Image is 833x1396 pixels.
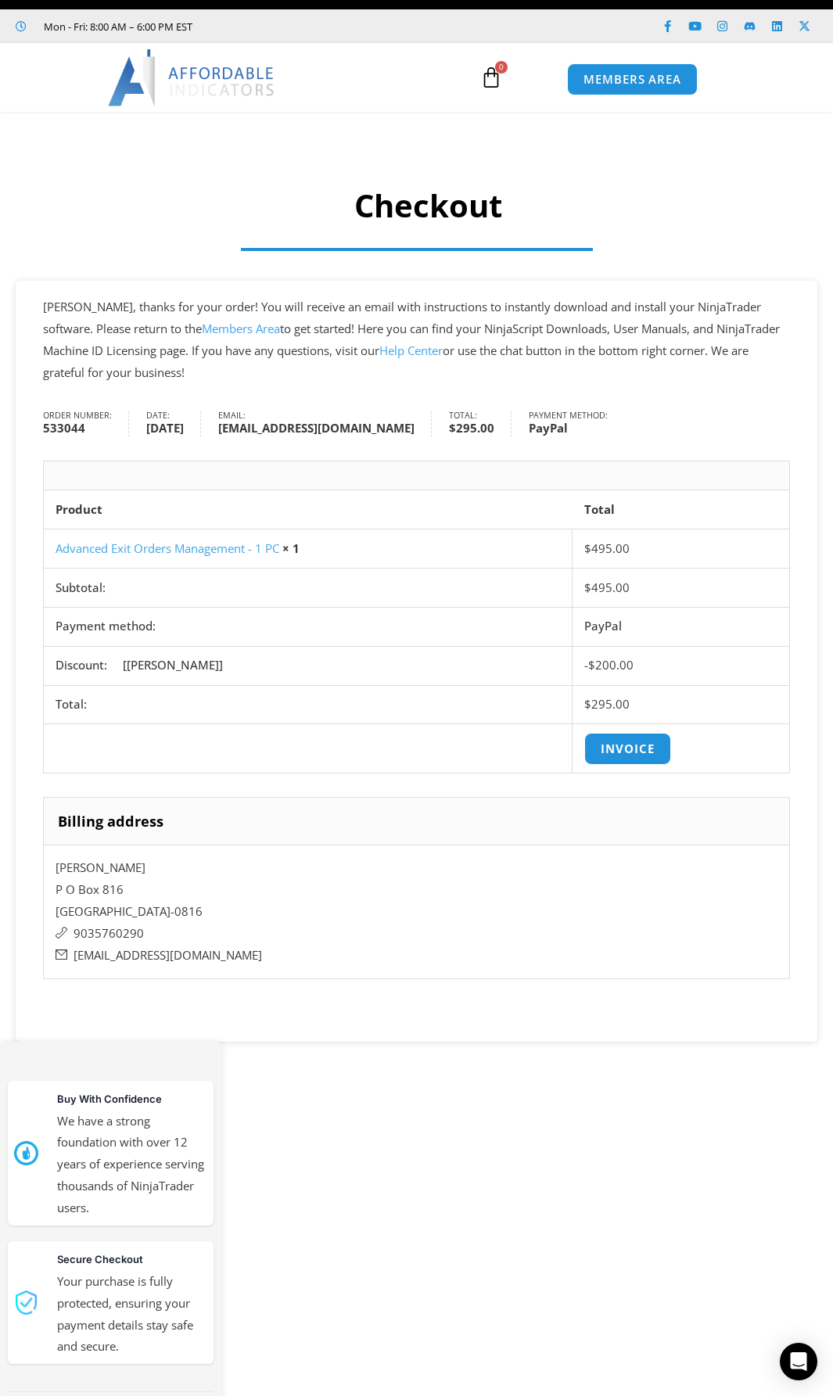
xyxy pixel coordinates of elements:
a: Invoice order number 533044 [584,733,670,765]
h2: Billing address [43,797,790,845]
span: $ [584,580,591,595]
img: 1000913 | Affordable Indicators – NinjaTrader [14,1290,38,1315]
li: Order number: [43,411,129,437]
p: Your purchase is fully protected, ensuring your payment details stay safe and secure. [57,1271,207,1358]
div: Open Intercom Messenger [780,1343,817,1380]
span: $ [584,540,591,556]
a: 0 [457,55,526,100]
a: Advanced Exit Orders Management - 1 PC [56,540,279,556]
iframe: Customer reviews powered by Trustpilot [204,19,439,34]
strong: 533044 [43,419,112,437]
th: Payment method: [44,607,573,646]
address: [PERSON_NAME] P O Box 816 [GEOGRAPHIC_DATA]-0816 [43,845,790,978]
h3: Buy With Confidence [57,1087,207,1111]
td: PayPal [573,607,789,646]
span: 0 [495,61,508,74]
span: Mon - Fri: 8:00 AM – 6:00 PM EST [40,17,192,36]
li: Payment method: [529,411,624,437]
strong: PayPal [529,419,608,437]
span: 495.00 [584,580,630,595]
p: [PERSON_NAME], thanks for your order! You will receive an email with instructions to instantly do... [43,296,790,383]
strong: [DATE] [146,419,184,437]
th: Product [44,490,573,529]
strong: [EMAIL_ADDRESS][DOMAIN_NAME] [218,419,415,437]
a: Help Center [379,343,443,358]
li: Date: [146,411,201,437]
th: Total [573,490,789,529]
th: Subtotal: [44,568,573,607]
a: Members Area [202,321,280,336]
img: mark thumbs good 43913 | Affordable Indicators – NinjaTrader [14,1141,38,1165]
p: We have a strong foundation with over 12 years of experience serving thousands of NinjaTrader users. [57,1111,207,1219]
li: Total: [449,411,512,437]
h1: Checkout [23,184,833,228]
h3: Secure Checkout [57,1247,207,1271]
span: 200.00 [588,657,634,673]
p: 9035760290 [56,923,777,945]
bdi: 295.00 [449,420,494,436]
span: MEMBERS AREA [583,74,681,85]
span: $ [449,420,456,436]
th: Total: [44,685,573,724]
li: Email: [218,411,432,437]
span: 295.00 [584,696,630,712]
bdi: 495.00 [584,540,630,556]
span: $ [584,696,591,712]
img: LogoAI | Affordable Indicators – NinjaTrader [108,49,276,106]
a: MEMBERS AREA [567,63,698,95]
span: $ [588,657,595,673]
p: [EMAIL_ADDRESS][DOMAIN_NAME] [56,945,777,967]
strong: × 1 [282,540,300,556]
span: - [584,657,588,673]
th: Discount: [[PERSON_NAME]] [44,646,573,685]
